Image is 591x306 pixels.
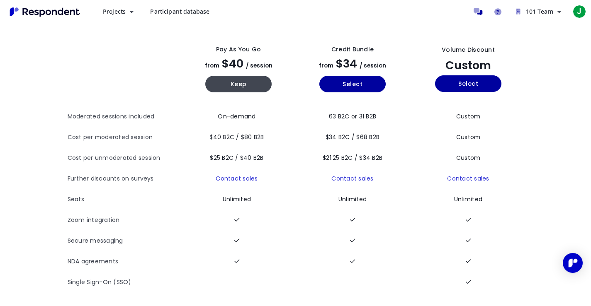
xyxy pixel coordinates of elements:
span: $40 [222,56,243,71]
span: / session [360,62,386,70]
a: Contact sales [447,174,489,183]
button: Projects [96,4,140,19]
th: Moderated sessions included [68,106,182,127]
span: Custom [456,112,481,120]
th: Further discounts on surveys [68,169,182,189]
span: $34 B2C / $68 B2B [326,133,379,141]
a: Contact sales [216,174,258,183]
th: Secure messaging [68,231,182,251]
span: Unlimited [223,195,251,203]
button: J [571,4,588,19]
span: J [573,5,586,18]
th: Seats [68,189,182,210]
span: On-demand [218,112,255,120]
span: $21.25 B2C / $34 B2B [323,154,382,162]
span: Custom [456,154,481,162]
button: 101 Team [509,4,568,19]
div: Open Intercom Messenger [563,253,583,273]
span: $25 B2C / $40 B2B [210,154,263,162]
span: Custom [456,133,481,141]
th: Cost per unmoderated session [68,148,182,169]
span: Custom [445,58,491,73]
div: Pay as you go [216,45,261,54]
span: $34 [336,56,357,71]
th: Zoom integration [68,210,182,231]
span: Unlimited [454,195,482,203]
div: Credit Bundle [331,45,374,54]
span: from [319,62,333,70]
a: Message participants [469,3,486,20]
span: from [205,62,219,70]
a: Participant database [143,4,216,19]
div: Volume Discount [442,46,495,54]
th: NDA agreements [68,251,182,272]
span: $40 B2C / $80 B2B [209,133,264,141]
span: 101 Team [526,7,553,15]
button: Select yearly basic plan [319,76,386,92]
span: / session [246,62,272,70]
span: Projects [103,7,126,15]
a: Help and support [489,3,506,20]
img: Respondent [7,5,83,19]
button: Keep current yearly payg plan [205,76,272,92]
span: 63 B2C or 31 B2B [329,112,376,120]
span: Participant database [150,7,209,15]
span: Unlimited [338,195,367,203]
th: Cost per moderated session [68,127,182,148]
th: Single Sign-On (SSO) [68,272,182,293]
button: Select yearly custom_static plan [435,75,501,92]
a: Contact sales [331,174,373,183]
